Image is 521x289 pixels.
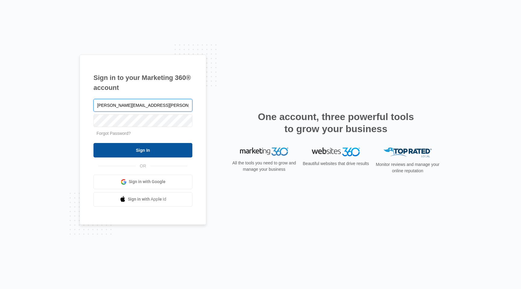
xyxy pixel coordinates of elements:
[93,192,192,207] a: Sign in with Apple Id
[230,160,298,173] p: All the tools you need to grow and manage your business
[93,73,192,93] h1: Sign in to your Marketing 360® account
[93,175,192,189] a: Sign in with Google
[256,111,416,135] h2: One account, three powerful tools to grow your business
[384,148,432,157] img: Top Rated Local
[93,143,192,157] input: Sign In
[93,99,192,112] input: Email
[240,148,288,156] img: Marketing 360
[129,179,166,185] span: Sign in with Google
[136,163,150,169] span: OR
[128,196,166,202] span: Sign in with Apple Id
[312,148,360,156] img: Websites 360
[96,131,131,136] a: Forgot Password?
[302,160,370,167] p: Beautiful websites that drive results
[374,161,441,174] p: Monitor reviews and manage your online reputation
